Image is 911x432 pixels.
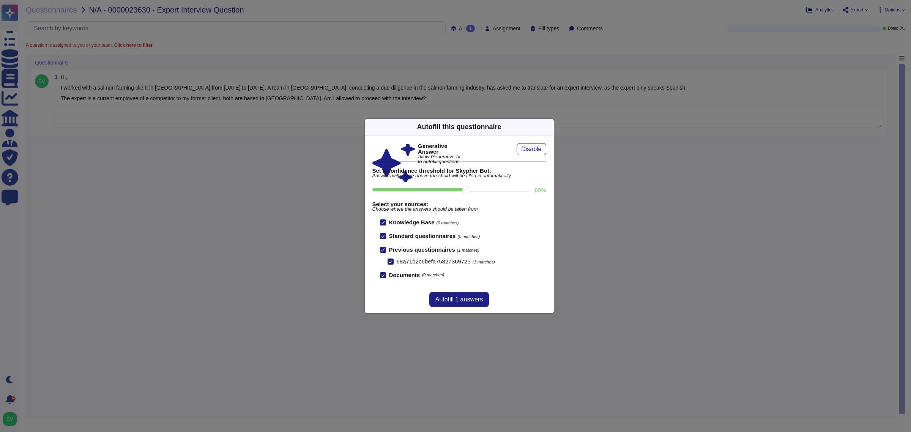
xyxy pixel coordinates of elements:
b: Set a confidence threshold for Skypher Bot: [372,168,546,173]
span: (0 matches) [422,273,444,277]
span: (0 matches) [457,234,480,239]
label: 80 % [534,187,546,193]
button: Autofill 1 answers [429,292,489,307]
b: Previous questionnaires [389,246,455,253]
button: Disable [517,143,546,155]
span: (1 matches) [473,260,495,264]
b: Knowledge Base [389,219,435,225]
span: Autofill 1 answers [435,296,483,303]
span: Answers with score above threshold will be filled in automatically [372,173,546,178]
span: Allow Generative AI to autofill questions [418,155,461,164]
b: Standard questionnaires [389,233,456,239]
span: Choose where the answers should be taken from [372,207,546,212]
div: Autofill this questionnaire [417,122,501,132]
span: Disable [521,146,541,152]
span: 68a71b2c6befa75827369725 [397,258,471,265]
b: Generative Answer [418,143,461,155]
span: (1 matches) [457,248,479,252]
b: Select your sources: [372,201,546,207]
span: (0 matches) [437,221,459,225]
b: Documents [389,272,420,278]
